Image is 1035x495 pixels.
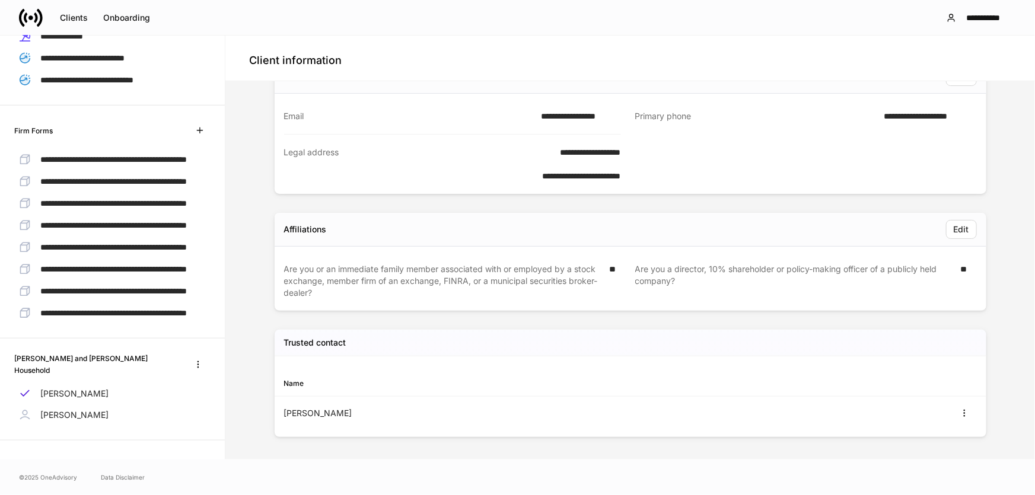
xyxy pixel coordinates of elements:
[14,353,176,375] h6: [PERSON_NAME] and [PERSON_NAME] Household
[284,378,630,389] div: Name
[946,220,977,239] button: Edit
[249,53,342,68] h4: Client information
[95,8,158,27] button: Onboarding
[284,223,327,235] div: Affiliations
[635,263,954,299] div: Are you a director, 10% shareholder or policy-making officer of a publicly held company?
[14,125,53,136] h6: Firm Forms
[284,110,534,122] div: Email
[52,8,95,27] button: Clients
[284,407,630,419] div: [PERSON_NAME]
[60,14,88,22] div: Clients
[284,337,346,349] h5: Trusted contact
[284,146,499,182] div: Legal address
[103,14,150,22] div: Onboarding
[635,110,877,123] div: Primary phone
[101,472,145,482] a: Data Disclaimer
[40,388,109,400] p: [PERSON_NAME]
[19,472,77,482] span: © 2025 OneAdvisory
[284,263,603,299] div: Are you or an immediate family member associated with or employed by a stock exchange, member fir...
[954,225,969,234] div: Edit
[14,404,211,426] a: [PERSON_NAME]
[40,409,109,421] p: [PERSON_NAME]
[14,383,211,404] a: [PERSON_NAME]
